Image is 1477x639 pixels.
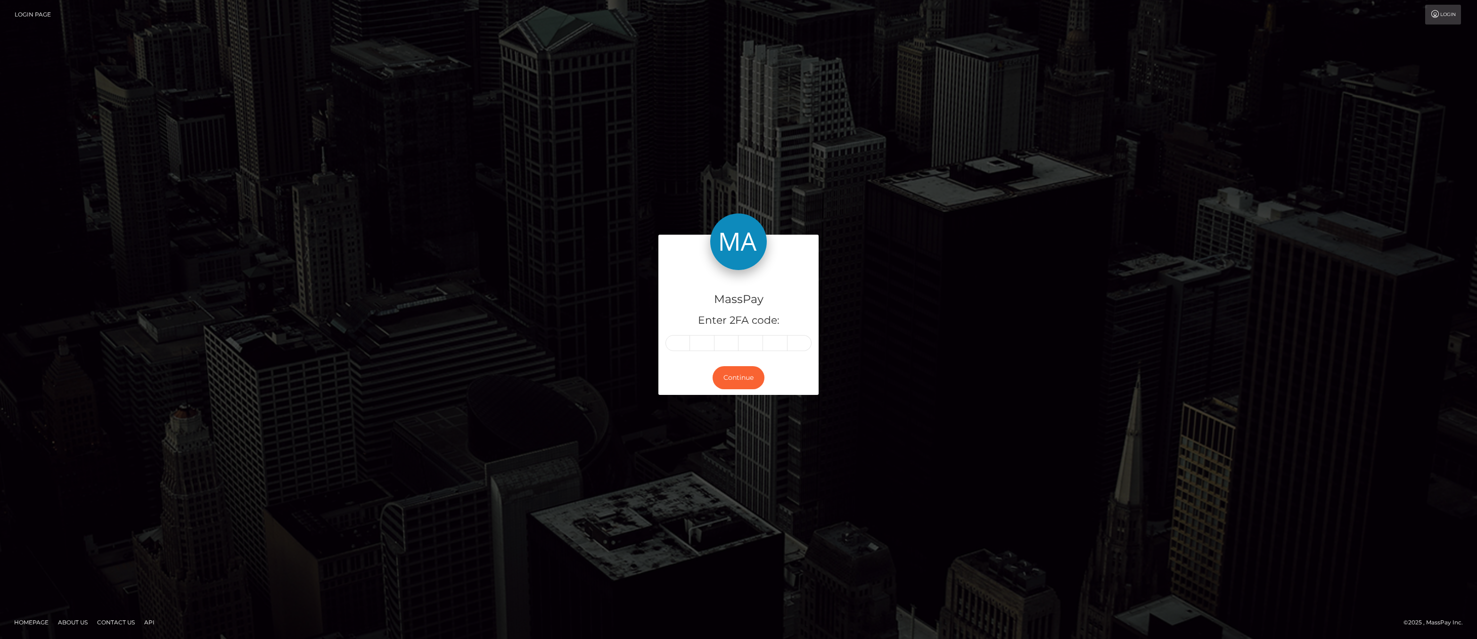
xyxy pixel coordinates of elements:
[15,5,51,25] a: Login Page
[665,291,812,308] h4: MassPay
[713,366,764,389] button: Continue
[10,615,52,630] a: Homepage
[1403,617,1470,628] div: © 2025 , MassPay Inc.
[93,615,139,630] a: Contact Us
[1425,5,1461,25] a: Login
[54,615,91,630] a: About Us
[665,313,812,328] h5: Enter 2FA code:
[140,615,158,630] a: API
[710,213,767,270] img: MassPay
